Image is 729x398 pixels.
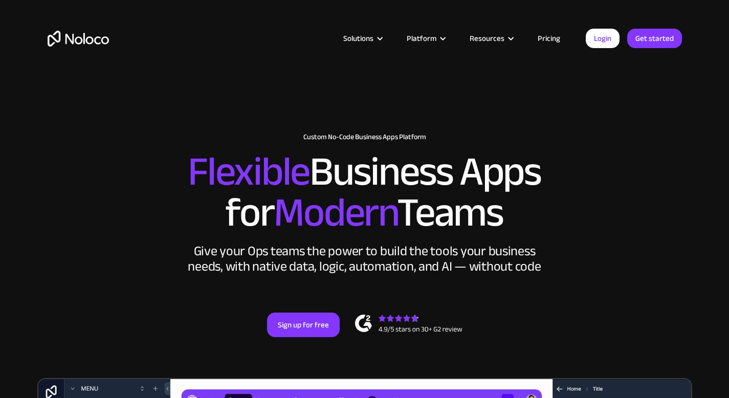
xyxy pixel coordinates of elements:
a: Get started [627,29,682,48]
div: Platform [407,32,436,45]
div: Give your Ops teams the power to build the tools your business needs, with native data, logic, au... [186,244,544,274]
a: Pricing [525,32,573,45]
a: Sign up for free [267,313,340,337]
h2: Business Apps for Teams [48,151,682,233]
div: Resources [470,32,504,45]
div: Resources [457,32,525,45]
h1: Custom No-Code Business Apps Platform [48,133,682,141]
span: Modern [274,174,397,251]
span: Flexible [188,134,310,210]
div: Platform [394,32,457,45]
a: home [48,31,109,47]
a: Login [586,29,620,48]
div: Solutions [343,32,373,45]
div: Solutions [330,32,394,45]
